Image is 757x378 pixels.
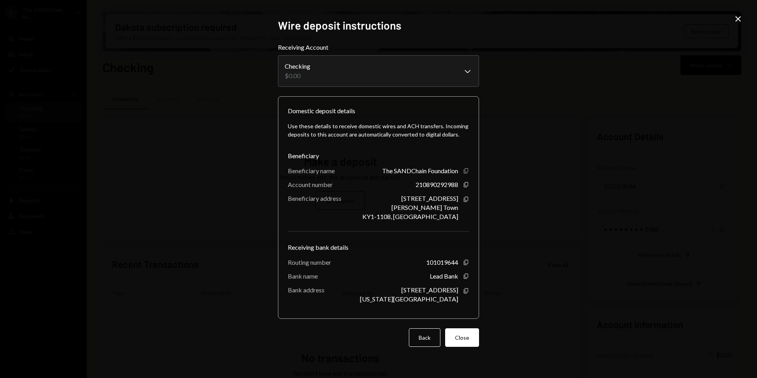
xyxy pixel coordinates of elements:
[360,295,458,303] div: [US_STATE][GEOGRAPHIC_DATA]
[426,258,458,266] div: 101019644
[288,122,469,138] div: Use these details to receive domestic wires and ACH transfers. Incoming deposits to this account ...
[416,181,458,188] div: 210890292988
[382,167,458,174] div: The SANDChain Foundation
[288,272,318,280] div: Bank name
[288,195,341,202] div: Beneficiary address
[288,243,469,252] div: Receiving bank details
[288,286,324,294] div: Bank address
[430,272,458,280] div: Lead Bank
[288,258,331,266] div: Routing number
[278,55,479,87] button: Receiving Account
[409,328,440,347] button: Back
[288,181,333,188] div: Account number
[362,213,458,220] div: KY1-1108, [GEOGRAPHIC_DATA]
[288,106,355,116] div: Domestic deposit details
[392,204,458,211] div: [PERSON_NAME] Town
[288,151,469,161] div: Beneficiary
[445,328,479,347] button: Close
[278,43,479,52] label: Receiving Account
[278,18,479,33] h2: Wire deposit instructions
[288,167,335,174] div: Beneficiary name
[401,195,458,202] div: [STREET_ADDRESS]
[401,286,458,294] div: [STREET_ADDRESS]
